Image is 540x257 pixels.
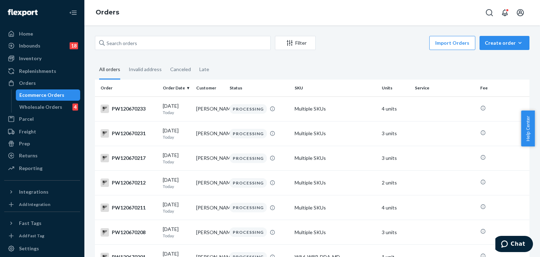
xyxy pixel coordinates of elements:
[379,170,412,195] td: 2 units
[292,195,379,220] td: Multiple SKUs
[199,60,209,79] div: Late
[19,115,34,123] div: Parcel
[19,233,44,239] div: Add Fast Tag
[16,101,81,113] a: Wholesale Orders4
[163,109,191,115] p: Today
[19,245,39,252] div: Settings
[193,96,227,121] td: [PERSON_NAME]
[95,80,160,96] th: Order
[429,36,475,50] button: Import Orders
[101,105,157,113] div: PW120670233
[8,9,38,16] img: Flexport logo
[19,128,36,135] div: Freight
[16,89,81,101] a: Ecommerce Orders
[379,195,412,220] td: 4 units
[19,80,36,87] div: Orders
[90,2,125,23] ol: breadcrumbs
[379,96,412,121] td: 4 units
[292,170,379,195] td: Multiple SKUs
[193,121,227,146] td: [PERSON_NAME]
[160,80,193,96] th: Order Date
[4,28,80,39] a: Home
[379,220,412,245] td: 3 units
[292,146,379,170] td: Multiple SKUs
[170,60,191,79] div: Canceled
[4,186,80,198] button: Integrations
[230,104,267,114] div: PROCESSING
[19,165,43,172] div: Reporting
[101,154,157,162] div: PW120670217
[193,170,227,195] td: [PERSON_NAME]
[101,129,157,138] div: PW120670231
[230,153,267,163] div: PROCESSING
[292,220,379,245] td: Multiple SKUs
[227,80,292,96] th: Status
[412,80,477,96] th: Service
[19,104,62,111] div: Wholesale Orders
[19,201,50,207] div: Add Integration
[482,6,496,20] button: Open Search Box
[477,80,529,96] th: Fee
[163,233,191,239] p: Today
[163,159,191,165] p: Today
[4,65,80,77] a: Replenishments
[19,188,49,195] div: Integrations
[4,150,80,161] a: Returns
[292,121,379,146] td: Multiple SKUs
[19,55,41,62] div: Inventory
[163,176,191,189] div: [DATE]
[230,129,267,138] div: PROCESSING
[101,178,157,187] div: PW120670212
[379,80,412,96] th: Units
[101,228,157,237] div: PW120670208
[163,201,191,214] div: [DATE]
[96,8,119,16] a: Orders
[498,6,512,20] button: Open notifications
[4,40,80,51] a: Inbounds18
[99,60,120,80] div: All orders
[230,203,267,212] div: PROCESSING
[163,127,191,140] div: [DATE]
[513,6,527,20] button: Open account menu
[521,111,535,146] button: Help Center
[19,140,30,147] div: Prep
[379,146,412,170] td: 3 units
[163,226,191,239] div: [DATE]
[4,77,80,89] a: Orders
[4,138,80,149] a: Prep
[101,203,157,212] div: PW120670211
[163,102,191,115] div: [DATE]
[19,42,40,49] div: Inbounds
[4,126,80,137] a: Freight
[70,42,78,49] div: 18
[4,200,80,209] a: Add Integration
[163,183,191,189] p: Today
[230,178,267,188] div: PROCESSING
[480,36,529,50] button: Create order
[19,152,38,159] div: Returns
[19,68,56,75] div: Replenishments
[193,146,227,170] td: [PERSON_NAME]
[4,53,80,64] a: Inventory
[19,220,41,227] div: Fast Tags
[129,60,162,79] div: Invalid address
[275,36,316,50] button: Filter
[292,80,379,96] th: SKU
[4,232,80,240] a: Add Fast Tag
[19,30,33,37] div: Home
[163,208,191,214] p: Today
[292,96,379,121] td: Multiple SKUs
[72,104,78,111] div: 4
[163,134,191,140] p: Today
[163,152,191,165] div: [DATE]
[495,236,533,253] iframe: Opens a widget where you can chat to one of our agents
[95,36,271,50] input: Search orders
[4,218,80,229] button: Fast Tags
[193,220,227,245] td: [PERSON_NAME]
[4,243,80,254] a: Settings
[485,39,524,46] div: Create order
[19,92,64,99] div: Ecommerce Orders
[4,113,80,125] a: Parcel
